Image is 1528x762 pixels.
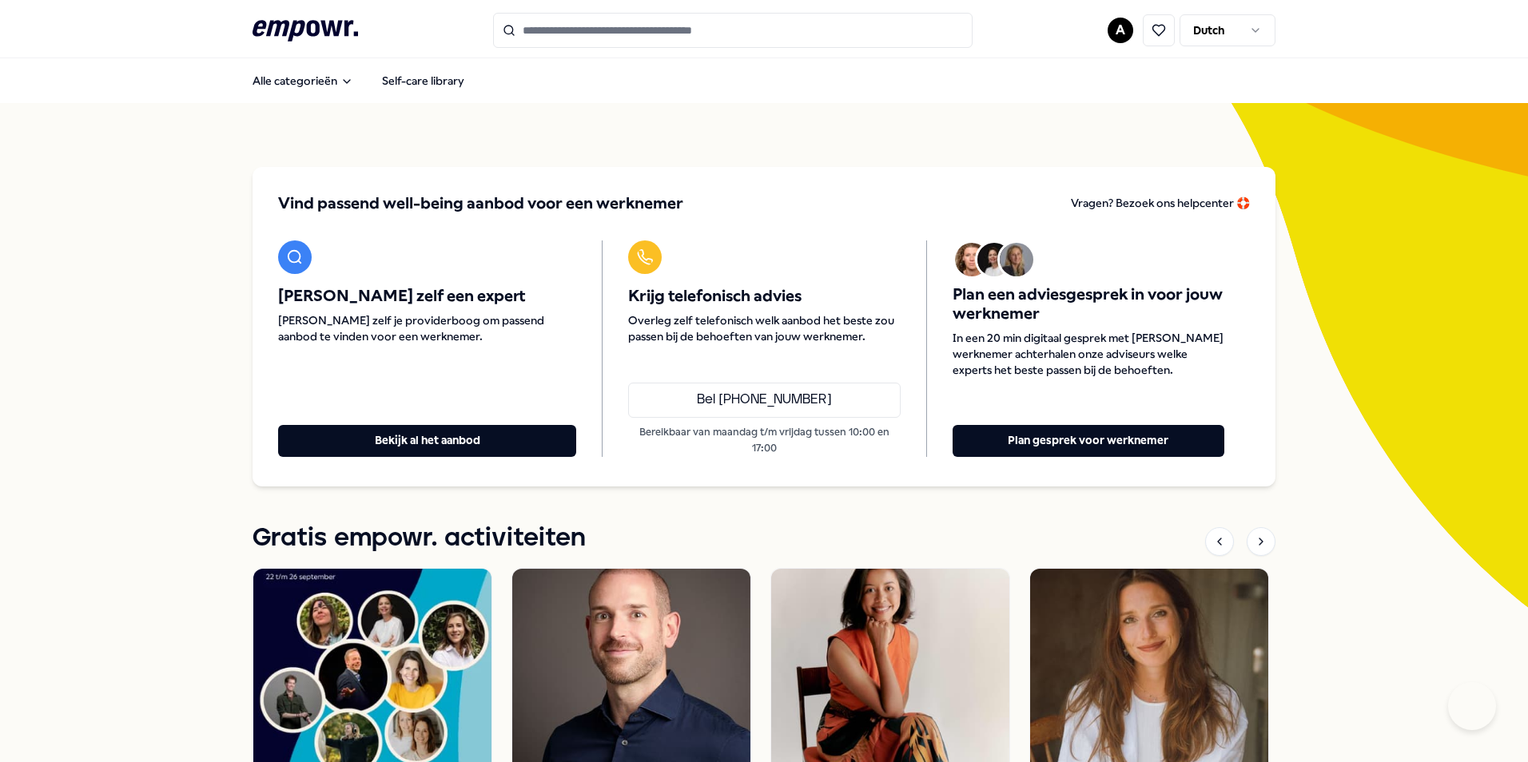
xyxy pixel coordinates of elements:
button: Alle categorieën [240,65,366,97]
a: Self-care library [369,65,477,97]
span: [PERSON_NAME] zelf een expert [278,287,576,306]
span: Vragen? Bezoek ons helpcenter 🛟 [1071,196,1250,209]
button: Bekijk al het aanbod [278,425,576,457]
button: Plan gesprek voor werknemer [953,425,1224,457]
iframe: Help Scout Beacon - Open [1448,682,1496,730]
nav: Main [240,65,477,97]
span: Krijg telefonisch advies [628,287,900,306]
input: Search for products, categories or subcategories [493,13,973,48]
span: Vind passend well-being aanbod voor een werknemer [278,192,683,215]
img: Avatar [1000,243,1033,276]
span: In een 20 min digitaal gesprek met [PERSON_NAME] werknemer achterhalen onze adviseurs welke exper... [953,330,1224,378]
a: Vragen? Bezoek ons helpcenter 🛟 [1071,192,1250,215]
span: [PERSON_NAME] zelf je providerboog om passend aanbod te vinden voor een werknemer. [278,312,576,344]
a: Bel [PHONE_NUMBER] [628,383,900,418]
span: Plan een adviesgesprek in voor jouw werknemer [953,285,1224,323]
button: A [1108,18,1133,43]
img: Avatar [977,243,1011,276]
h1: Gratis empowr. activiteiten [253,518,586,558]
span: Overleg zelf telefonisch welk aanbod het beste zou passen bij de behoeften van jouw werknemer. [628,312,900,344]
img: Avatar [955,243,989,276]
p: Bereikbaar van maandag t/m vrijdag tussen 10:00 en 17:00 [628,424,900,457]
